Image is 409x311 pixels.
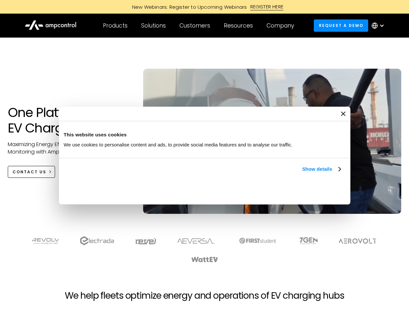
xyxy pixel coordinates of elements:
h1: One Platform for EV Charging Hubs [8,105,131,136]
a: Request a demo [314,19,368,31]
div: Resources [224,22,253,29]
div: Solutions [141,22,166,29]
img: Aerovolt Logo [338,238,377,244]
div: Products [103,22,128,29]
a: CONTACT US [8,166,55,178]
img: WattEV logo [191,257,218,262]
div: Company [267,22,294,29]
div: Customers [179,22,210,29]
div: CONTACT US [13,169,46,175]
div: This website uses cookies [64,131,346,139]
span: We use cookies to personalise content and ads, to provide social media features and to analyse ou... [64,142,293,147]
a: New Webinars: Register to Upcoming WebinarsREGISTER HERE [59,3,350,10]
img: electrada logo [80,236,114,245]
h2: We help fleets optimize energy and operations of EV charging hubs [65,290,344,301]
button: Close banner [341,111,346,116]
p: Maximizing Energy Efficiency, Uptime, and 24/7 Monitoring with Ampcontrol Solutions [8,141,131,155]
div: New Webinars: Register to Upcoming Webinars [126,4,250,10]
button: Okay [250,180,343,199]
div: REGISTER HERE [250,3,284,10]
a: Show details [302,165,340,173]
